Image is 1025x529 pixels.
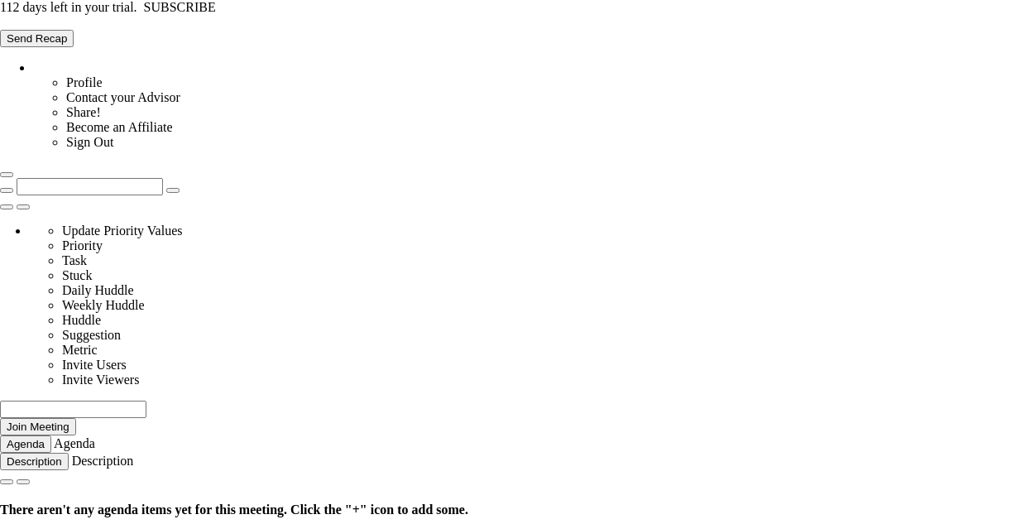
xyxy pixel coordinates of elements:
[62,298,1025,313] li: Weekly Huddle
[66,120,1025,135] li: Become an Affiliate
[54,436,95,450] span: Agenda
[7,438,45,450] span: Agenda
[62,283,1025,298] li: Daily Huddle
[62,224,182,238] span: Update Priority Values
[66,90,1025,105] li: Contact your Advisor
[7,421,69,433] span: Join Meeting
[62,238,103,252] span: Priority
[66,135,1025,150] li: Sign Out
[62,373,1025,387] li: Invite Viewers
[62,328,1025,343] li: Suggestion
[72,454,134,468] span: Description
[62,343,1025,358] li: Metric
[7,32,67,45] span: Send Recap
[66,105,1025,120] li: Share!
[62,268,1025,283] li: Stuck
[66,75,1025,90] li: Profile
[62,253,1025,268] li: Task
[62,358,1025,373] li: Invite Users
[62,313,1025,328] li: Huddle
[7,455,62,468] span: Description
